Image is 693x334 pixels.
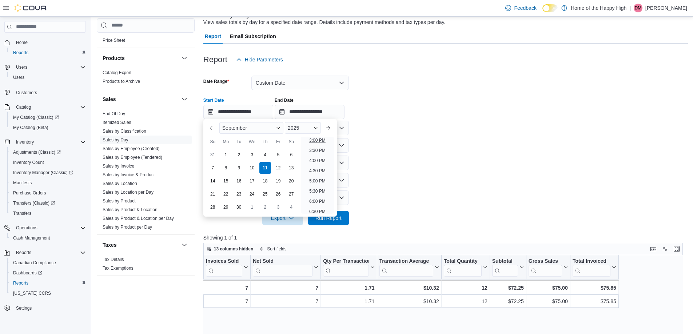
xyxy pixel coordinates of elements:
span: Customers [16,90,37,96]
button: Manifests [7,178,89,188]
span: Reports [13,50,28,56]
div: day-4 [286,201,297,213]
div: day-2 [259,201,271,213]
div: Taxes [97,255,195,275]
span: Email Subscription [230,29,276,44]
a: Customers [13,88,40,97]
button: Settings [1,303,89,313]
span: Reports [10,48,86,57]
span: Reports [10,279,86,287]
span: Sales by Product per Day [103,224,152,230]
div: day-11 [259,162,271,174]
button: Keyboard shortcuts [649,245,658,253]
p: Showing 1 of 1 [203,234,688,241]
div: Button. Open the month selector. September is currently selected. [219,122,283,134]
li: 4:30 PM [306,166,328,175]
a: Adjustments (Classic) [7,147,89,157]
div: $72.25 [492,297,524,306]
button: Catalog [13,103,34,112]
a: Inventory Count [10,158,47,167]
button: Catalog [1,102,89,112]
span: Dashboards [13,270,42,276]
button: Inventory [1,137,89,147]
span: Tax Details [103,257,124,262]
p: [PERSON_NAME] [645,4,687,12]
a: Inventory Manager (Classic) [10,168,76,177]
span: Inventory Manager (Classic) [10,168,86,177]
div: day-31 [207,149,219,161]
a: Reports [10,48,31,57]
li: 5:00 PM [306,177,328,185]
div: Products [97,68,195,89]
div: View sales totals by day for a specified date range. Details include payment methods and tax type... [203,19,446,26]
img: Cova [15,4,47,12]
span: Transfers [13,210,31,216]
span: Sales by Invoice & Product [103,172,155,178]
span: Manifests [13,180,32,186]
span: My Catalog (Beta) [13,125,48,130]
div: Transaction Average [379,258,433,277]
button: Sort fields [257,245,289,253]
div: day-13 [286,162,297,174]
a: Sales by Product & Location per Day [103,216,174,221]
span: Sales by Classification [103,128,146,134]
a: Users [10,73,27,82]
h3: Sales [103,96,116,103]
span: Catalog [13,103,86,112]
span: Inventory [16,139,34,145]
div: day-2 [233,149,245,161]
div: $10.32 [379,297,439,306]
span: Report [205,29,221,44]
span: Settings [13,303,86,313]
div: day-5 [272,149,284,161]
li: 6:00 PM [306,197,328,206]
span: Export [267,211,299,225]
a: Inventory Manager (Classic) [7,168,89,178]
a: Catalog Export [103,70,131,75]
h3: Report [203,55,227,64]
div: day-17 [246,175,258,187]
div: Gross Sales [529,258,562,277]
button: Net Sold [253,258,318,277]
button: Invoices Sold [206,258,248,277]
button: Reports [7,48,89,58]
span: Inventory Count [10,158,86,167]
li: 5:30 PM [306,187,328,196]
button: Reports [1,248,89,258]
span: Hide Parameters [245,56,283,63]
span: Purchase Orders [13,190,46,196]
div: Devan Malloy [634,4,642,12]
button: Export [262,211,303,225]
div: Qty Per Transaction [323,258,369,265]
a: Price Sheet [103,38,125,43]
div: $72.25 [492,283,524,292]
button: Taxes [103,241,179,249]
div: $75.85 [573,297,616,306]
span: Catalog [16,104,31,110]
div: day-4 [259,149,271,161]
span: Feedback [514,4,536,12]
div: day-6 [286,149,297,161]
span: Manifests [10,178,86,187]
span: Sales by Product & Location [103,207,158,213]
div: day-27 [286,188,297,200]
button: Home [1,37,89,48]
button: Cash Management [7,233,89,243]
a: Settings [13,304,35,313]
a: Sales by Product [103,198,136,204]
h3: Products [103,55,125,62]
a: Itemized Sales [103,120,131,125]
label: Start Date [203,97,224,103]
div: day-23 [233,188,245,200]
div: day-20 [286,175,297,187]
a: Sales by Employee (Created) [103,146,160,151]
div: Total Invoiced [572,258,610,265]
div: Subtotal [492,258,518,265]
input: Dark Mode [542,4,558,12]
a: Reports [10,279,31,287]
a: My Catalog (Classic) [10,113,62,122]
div: Su [207,136,219,148]
span: Cash Management [13,235,50,241]
div: day-1 [246,201,258,213]
span: Sales by Location [103,181,137,186]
